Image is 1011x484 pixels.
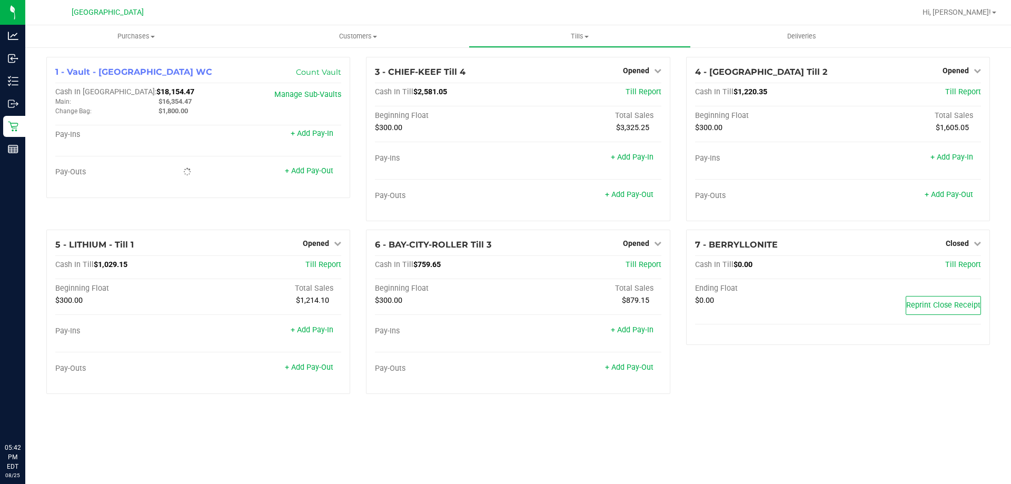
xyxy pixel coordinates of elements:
[55,130,199,140] div: Pay-Ins
[375,123,402,132] span: $300.00
[303,239,329,248] span: Opened
[616,123,649,132] span: $3,325.25
[25,25,247,47] a: Purchases
[55,284,199,293] div: Beginning Float
[469,25,690,47] a: Tills
[936,123,969,132] span: $1,605.05
[925,190,973,199] a: + Add Pay-Out
[375,327,518,336] div: Pay-Ins
[695,296,714,305] span: $0.00
[296,67,341,77] a: Count Vault
[943,66,969,75] span: Opened
[695,284,838,293] div: Ending Float
[72,8,144,17] span: [GEOGRAPHIC_DATA]
[199,284,342,293] div: Total Sales
[622,296,649,305] span: $879.15
[923,8,991,16] span: Hi, [PERSON_NAME]!
[691,25,913,47] a: Deliveries
[291,325,333,334] a: + Add Pay-In
[375,240,491,250] span: 6 - BAY-CITY-ROLLER Till 3
[55,260,94,269] span: Cash In Till
[158,97,192,105] span: $16,354.47
[8,98,18,109] inline-svg: Outbound
[375,296,402,305] span: $300.00
[375,67,465,77] span: 3 - CHIEF-KEEF Till 4
[518,111,661,121] div: Total Sales
[605,190,653,199] a: + Add Pay-Out
[773,32,830,41] span: Deliveries
[25,32,247,41] span: Purchases
[375,191,518,201] div: Pay-Outs
[695,260,734,269] span: Cash In Till
[5,471,21,479] p: 08/25
[8,53,18,64] inline-svg: Inbound
[623,239,649,248] span: Opened
[375,111,518,121] div: Beginning Float
[375,364,518,373] div: Pay-Outs
[413,87,447,96] span: $2,581.05
[247,32,468,41] span: Customers
[8,121,18,132] inline-svg: Retail
[8,144,18,154] inline-svg: Reports
[518,284,661,293] div: Total Sales
[291,129,333,138] a: + Add Pay-In
[55,240,134,250] span: 5 - LITHIUM - Till 1
[626,260,661,269] a: Till Report
[695,123,722,132] span: $300.00
[55,98,71,105] span: Main:
[274,90,341,99] a: Manage Sub-Vaults
[626,87,661,96] a: Till Report
[945,260,981,269] a: Till Report
[285,166,333,175] a: + Add Pay-Out
[375,284,518,293] div: Beginning Float
[375,87,413,96] span: Cash In Till
[305,260,341,269] a: Till Report
[55,107,92,115] span: Change Bag:
[413,260,441,269] span: $759.65
[695,67,827,77] span: 4 - [GEOGRAPHIC_DATA] Till 2
[94,260,127,269] span: $1,029.15
[8,76,18,86] inline-svg: Inventory
[55,67,212,77] span: 1 - Vault - [GEOGRAPHIC_DATA] WC
[623,66,649,75] span: Opened
[906,301,980,310] span: Reprint Close Receipt
[695,154,838,163] div: Pay-Ins
[611,325,653,334] a: + Add Pay-In
[55,87,156,96] span: Cash In [GEOGRAPHIC_DATA]:
[375,154,518,163] div: Pay-Ins
[8,31,18,41] inline-svg: Analytics
[946,239,969,248] span: Closed
[11,400,42,431] iframe: Resource center
[734,87,767,96] span: $1,220.35
[55,167,199,177] div: Pay-Outs
[695,111,838,121] div: Beginning Float
[375,260,413,269] span: Cash In Till
[930,153,973,162] a: + Add Pay-In
[156,87,194,96] span: $18,154.47
[695,191,838,201] div: Pay-Outs
[611,153,653,162] a: + Add Pay-In
[247,25,469,47] a: Customers
[734,260,752,269] span: $0.00
[695,240,778,250] span: 7 - BERRYLLONITE
[55,327,199,336] div: Pay-Ins
[55,296,83,305] span: $300.00
[5,443,21,471] p: 05:42 PM EDT
[695,87,734,96] span: Cash In Till
[906,296,981,315] button: Reprint Close Receipt
[469,32,690,41] span: Tills
[55,364,199,373] div: Pay-Outs
[605,363,653,372] a: + Add Pay-Out
[296,296,329,305] span: $1,214.10
[158,107,188,115] span: $1,800.00
[285,363,333,372] a: + Add Pay-Out
[945,87,981,96] a: Till Report
[838,111,981,121] div: Total Sales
